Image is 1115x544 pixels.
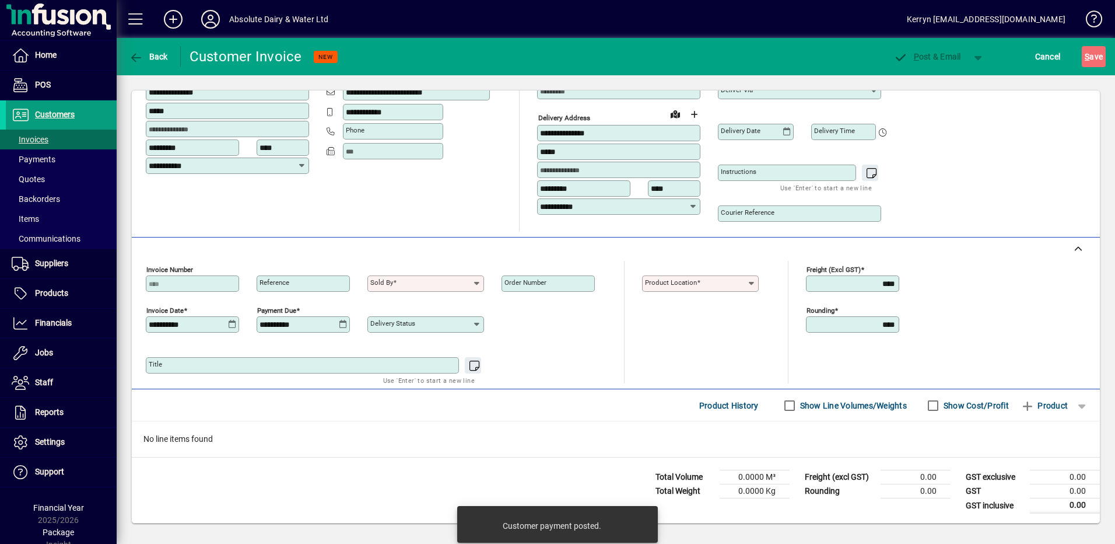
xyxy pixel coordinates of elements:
span: Financials [35,318,72,327]
a: Quotes [6,169,117,189]
span: Staff [35,378,53,387]
span: Settings [35,437,65,447]
span: Quotes [12,175,45,184]
span: POS [35,80,51,89]
button: Post & Email [888,46,967,67]
a: Products [6,279,117,308]
td: Rounding [799,484,881,498]
app-page-header-button: Back [117,46,181,67]
td: 0.0000 Kg [720,484,790,498]
span: NEW [318,53,333,61]
div: No line items found [132,421,1100,457]
div: Absolute Dairy & Water Ltd [229,10,329,29]
a: Jobs [6,339,117,368]
td: GST inclusive [960,498,1030,513]
td: Freight (excl GST) [799,470,881,484]
a: Suppliers [6,249,117,278]
mat-label: Payment due [257,306,296,315]
span: Suppliers [35,259,68,268]
span: Customers [35,110,75,119]
a: Financials [6,309,117,338]
span: Financial Year [33,503,84,512]
span: Products [35,288,68,298]
span: Package [43,528,74,537]
td: Total Weight [650,484,720,498]
td: 0.00 [881,484,951,498]
mat-hint: Use 'Enter' to start a new line [780,181,872,194]
span: Jobs [35,348,53,357]
span: ost & Email [893,52,961,61]
span: Product History [699,396,759,415]
mat-label: Reference [260,278,289,287]
div: Customer Invoice [190,47,302,66]
button: Back [126,46,171,67]
td: GST exclusive [960,470,1030,484]
a: Invoices [6,130,117,149]
td: 0.00 [1030,470,1100,484]
span: Payments [12,155,55,164]
a: View on map [666,104,685,123]
span: Invoices [12,135,48,144]
mat-label: Rounding [807,306,835,315]
mat-hint: Use 'Enter' to start a new line [383,374,475,387]
span: Items [12,214,39,224]
button: Save [1082,46,1106,67]
button: Product History [695,395,763,416]
mat-label: Instructions [721,168,756,176]
mat-label: Invoice date [146,306,184,315]
div: Customer payment posted. [503,520,601,532]
a: Knowledge Base [1077,2,1100,40]
mat-label: Freight (excl GST) [807,266,861,274]
button: Product [1015,395,1074,416]
span: Cancel [1035,47,1061,66]
td: GST [960,484,1030,498]
span: Reports [35,407,64,417]
td: 0.00 [1030,498,1100,513]
mat-label: Delivery status [370,319,415,327]
label: Show Cost/Profit [941,400,1009,412]
a: Home [6,41,117,70]
mat-label: Courier Reference [721,208,774,217]
span: Home [35,50,57,60]
mat-label: Sold by [370,278,393,287]
mat-label: Phone [346,126,364,134]
mat-label: Delivery date [721,127,760,135]
td: 0.00 [881,470,951,484]
mat-label: Delivery time [814,127,855,135]
a: Reports [6,398,117,427]
mat-label: Invoice number [146,266,193,274]
span: Product [1021,396,1068,415]
td: 0.00 [1030,484,1100,498]
span: P [914,52,919,61]
button: Choose address [685,105,703,124]
span: Communications [12,234,80,243]
a: Backorders [6,189,117,209]
a: Payments [6,149,117,169]
span: S [1085,52,1089,61]
button: Profile [192,9,229,30]
a: POS [6,71,117,100]
td: Total Volume [650,470,720,484]
span: ave [1085,47,1103,66]
mat-label: Title [149,360,162,368]
a: Staff [6,368,117,397]
a: Communications [6,229,117,249]
a: Settings [6,428,117,457]
a: Items [6,209,117,229]
span: Back [129,52,168,61]
mat-label: Product location [645,278,697,287]
td: 0.0000 M³ [720,470,790,484]
a: Support [6,458,117,487]
span: Backorders [12,194,60,204]
div: Kerryn [EMAIL_ADDRESS][DOMAIN_NAME] [907,10,1065,29]
span: Support [35,467,64,476]
button: Add [155,9,192,30]
mat-label: Order number [504,278,546,287]
button: Cancel [1032,46,1064,67]
label: Show Line Volumes/Weights [798,400,907,412]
